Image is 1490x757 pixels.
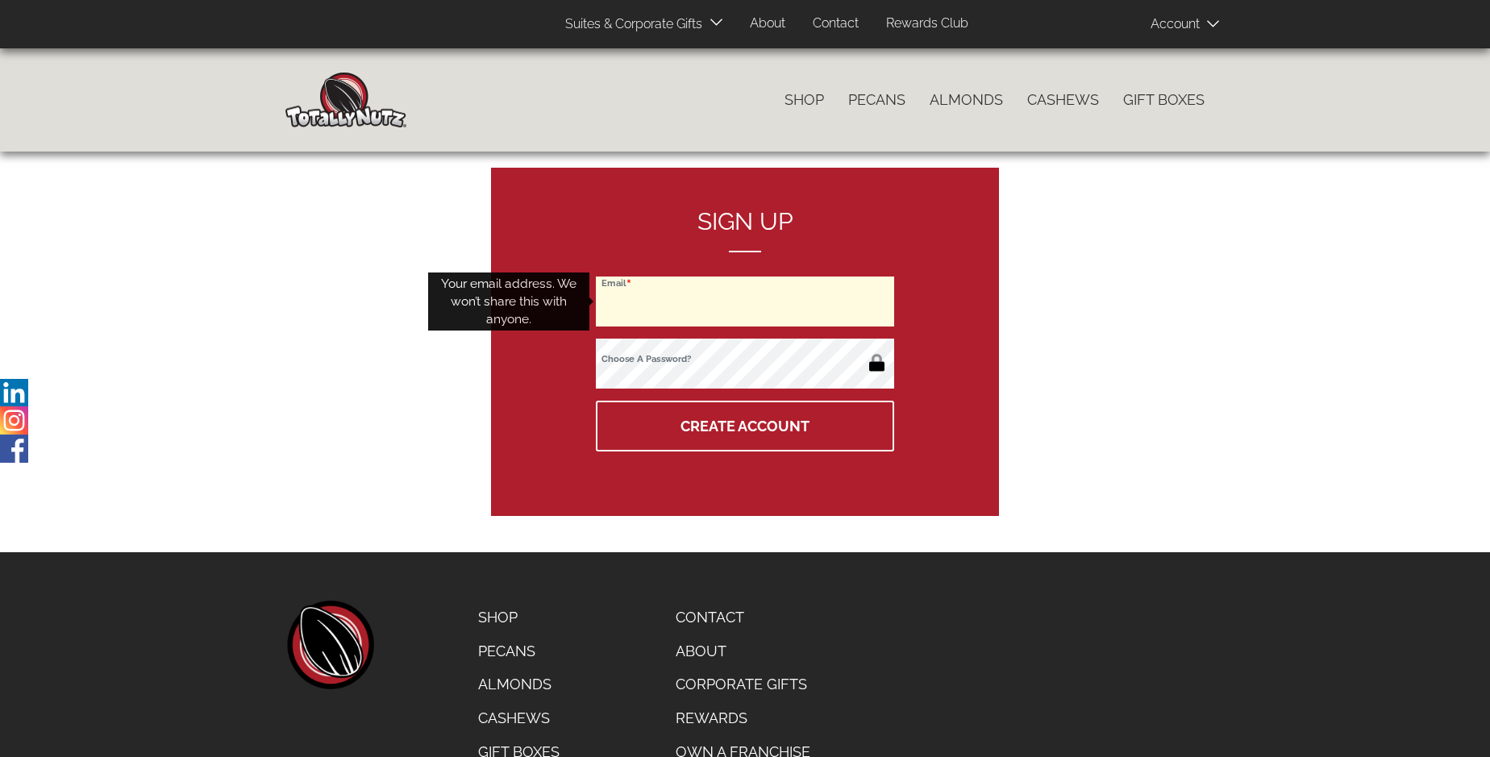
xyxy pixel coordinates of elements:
input: Email [596,277,894,327]
a: About [738,8,797,40]
a: Almonds [466,668,572,701]
a: Rewards Club [874,8,980,40]
a: Pecans [466,634,572,668]
a: Contact [801,8,871,40]
a: Cashews [466,701,572,735]
a: About [664,634,822,668]
a: Shop [466,601,572,634]
a: Rewards [664,701,822,735]
img: Home [285,73,406,127]
div: Your email address. We won’t share this with anyone. [428,272,589,331]
a: Cashews [1015,83,1111,117]
a: home [285,601,374,689]
button: Create Account [596,401,894,451]
a: Pecans [836,83,918,117]
h2: Sign up [596,208,894,252]
a: Suites & Corporate Gifts [553,9,707,40]
a: Gift Boxes [1111,83,1217,117]
a: Corporate Gifts [664,668,822,701]
a: Contact [664,601,822,634]
a: Almonds [918,83,1015,117]
a: Shop [772,83,836,117]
